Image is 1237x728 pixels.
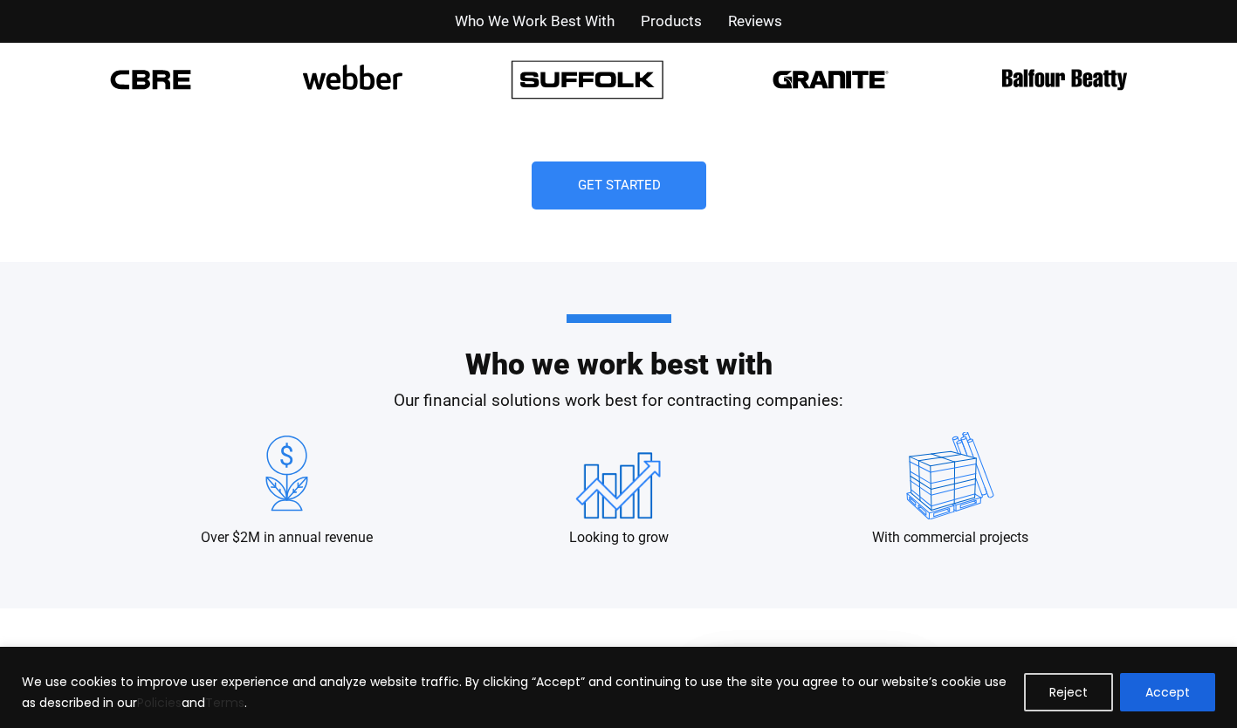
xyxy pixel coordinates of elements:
[205,694,244,711] a: Terms
[1024,673,1113,711] button: Reject
[569,528,669,547] p: Looking to grow
[121,314,1117,379] h2: Who we work best with
[455,9,615,34] a: Who We Work Best With
[137,694,182,711] a: Policies
[1120,673,1215,711] button: Accept
[641,9,702,34] a: Products
[577,179,660,192] span: Get Started
[22,671,1011,713] p: We use cookies to improve user experience and analyze website traffic. By clicking “Accept” and c...
[121,388,1117,414] p: Our financial solutions work best for contracting companies:
[872,528,1028,547] p: With commercial projects
[728,9,782,34] a: Reviews
[532,161,706,209] a: Get Started
[201,528,373,547] p: Over $2M in annual revenue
